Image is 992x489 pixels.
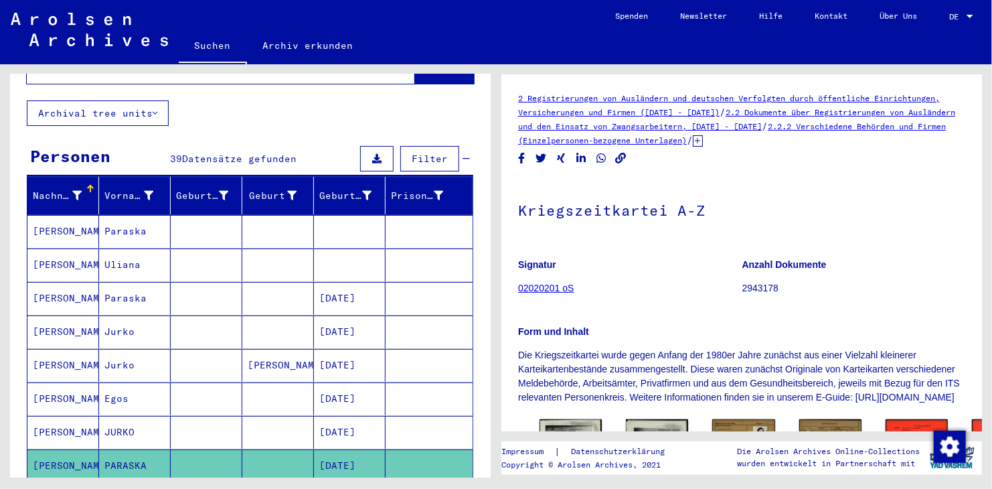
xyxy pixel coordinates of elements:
[560,445,681,459] a: Datenschutzerklärung
[314,449,386,482] mat-cell: [DATE]
[574,150,588,167] button: Share on LinkedIn
[540,419,602,464] img: 001.jpg
[99,249,171,281] mat-cell: Uliana
[30,144,110,168] div: Personen
[518,180,965,238] h1: Kriegszeitkartei A-Z
[391,189,443,203] div: Prisoner #
[742,281,966,295] p: 2943178
[27,416,99,449] mat-cell: [PERSON_NAME]
[242,177,314,214] mat-header-cell: Geburt‏
[183,153,297,165] span: Datensätze gefunden
[594,150,608,167] button: Share on WhatsApp
[412,153,448,165] span: Filter
[720,106,726,118] span: /
[554,150,568,167] button: Share on Xing
[242,349,314,382] mat-cell: [PERSON_NAME]
[248,189,297,203] div: Geburt‏
[515,150,529,167] button: Share on Facebook
[319,185,388,206] div: Geburtsdatum
[949,11,959,21] mat-select-trigger: DE
[886,419,948,465] img: 001.jpg
[518,326,589,337] b: Form und Inhalt
[400,146,459,171] button: Filter
[99,349,171,382] mat-cell: Jurko
[762,120,768,132] span: /
[27,100,169,126] button: Archival tree units
[737,445,920,458] p: Die Arolsen Archives Online-Collections
[518,348,965,405] p: Die Kriegszeitkartei wurde gegen Anfang der 1980er Jahre zunächst aus einer Vielzahl kleinerer Ka...
[99,449,171,482] mat-cell: PARASKA
[99,382,171,415] mat-cell: Egos
[11,13,168,46] img: Arolsen_neg.svg
[33,185,98,206] div: Nachname
[314,349,386,382] mat-cell: [DATE]
[518,107,955,131] a: 2.2 Dokumente über Registrierungen von Ausländern und den Einsatz von Zwangsarbeitern, [DATE] - [...
[104,185,170,206] div: Vorname
[179,29,247,64] a: Suchen
[501,445,554,459] a: Impressum
[248,185,313,206] div: Geburt‏
[171,177,242,214] mat-header-cell: Geburtsname
[247,29,369,62] a: Archiv erkunden
[27,316,99,348] mat-cell: [PERSON_NAME]
[927,441,977,474] img: yv_logo.png
[99,215,171,248] mat-cell: Paraska
[742,259,827,270] b: Anzahl Dokumente
[518,93,940,117] a: 2 Registrierungen von Ausländern und deutschen Verfolgten durch öffentliche Einrichtungen, Versic...
[27,449,99,482] mat-cell: [PERSON_NAME]
[33,189,82,203] div: Nachname
[314,382,386,415] mat-cell: [DATE]
[391,185,460,206] div: Prisoner #
[314,416,386,449] mat-cell: [DATE]
[99,416,171,449] mat-cell: JURKO
[737,458,920,470] p: wurden entwickelt in Partnerschaft mit
[27,177,99,214] mat-header-cell: Nachname
[314,282,386,315] mat-cell: [DATE]
[386,177,473,214] mat-header-cell: Prisoner #
[99,282,171,315] mat-cell: Paraska
[501,445,681,459] div: |
[27,382,99,415] mat-cell: [PERSON_NAME]
[518,283,574,293] a: 02020201 oS
[319,189,371,203] div: Geburtsdatum
[171,153,183,165] span: 39
[712,419,774,464] img: 001.jpg
[614,150,628,167] button: Copy link
[104,189,153,203] div: Vorname
[27,215,99,248] mat-cell: [PERSON_NAME]
[687,134,693,146] span: /
[501,459,681,471] p: Copyright © Arolsen Archives, 2021
[176,189,228,203] div: Geburtsname
[99,177,171,214] mat-header-cell: Vorname
[534,150,548,167] button: Share on Twitter
[934,431,966,463] img: Change consent
[99,316,171,348] mat-cell: Jurko
[314,316,386,348] mat-cell: [DATE]
[27,249,99,281] mat-cell: [PERSON_NAME]
[27,349,99,382] mat-cell: [PERSON_NAME]
[176,185,245,206] div: Geburtsname
[799,419,861,465] img: 002.jpg
[314,177,386,214] mat-header-cell: Geburtsdatum
[27,282,99,315] mat-cell: [PERSON_NAME]
[518,259,556,270] b: Signatur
